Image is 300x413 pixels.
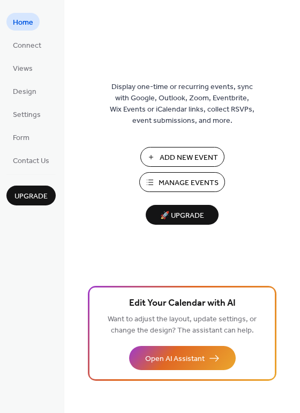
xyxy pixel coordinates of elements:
[152,209,212,223] span: 🚀 Upgrade
[129,346,236,370] button: Open AI Assistant
[13,86,36,98] span: Design
[160,152,218,164] span: Add New Event
[110,82,254,127] span: Display one-time or recurring events, sync with Google, Outlook, Zoom, Eventbrite, Wix Events or ...
[13,132,29,144] span: Form
[6,36,48,54] a: Connect
[159,178,219,189] span: Manage Events
[13,40,41,51] span: Connect
[146,205,219,225] button: 🚀 Upgrade
[6,59,39,77] a: Views
[6,82,43,100] a: Design
[6,105,47,123] a: Settings
[13,156,49,167] span: Contact Us
[145,353,205,365] span: Open AI Assistant
[108,312,257,338] span: Want to adjust the layout, update settings, or change the design? The assistant can help.
[6,186,56,205] button: Upgrade
[14,191,48,202] span: Upgrade
[139,172,225,192] button: Manage Events
[13,17,33,28] span: Home
[13,109,41,121] span: Settings
[140,147,224,167] button: Add New Event
[6,13,40,31] a: Home
[129,296,236,311] span: Edit Your Calendar with AI
[13,63,33,75] span: Views
[6,128,36,146] a: Form
[6,151,56,169] a: Contact Us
